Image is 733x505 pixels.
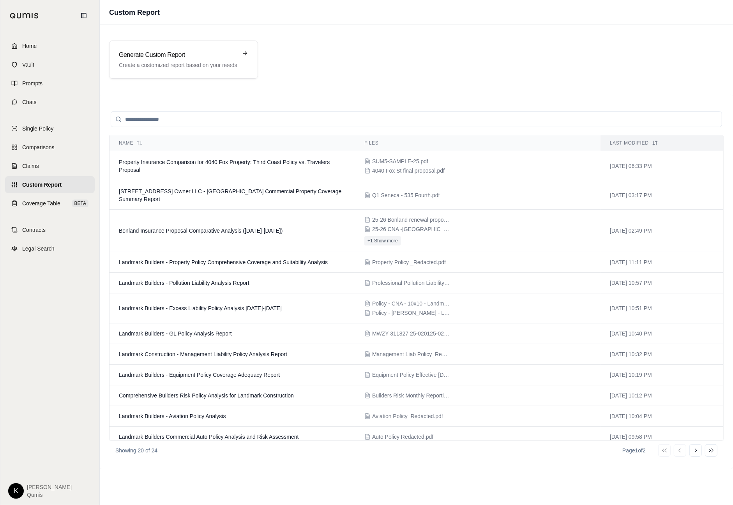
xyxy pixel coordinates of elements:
[78,9,90,22] button: Collapse sidebar
[372,392,450,399] span: Builders Risk Monthly Reporting Policy Effective 02-01-2025_Redacted.pdf
[22,61,34,69] span: Vault
[5,75,95,92] a: Prompts
[601,293,723,323] td: [DATE] 10:51 PM
[372,167,445,175] span: 4040 Fox St final proposal.pdf
[601,344,723,365] td: [DATE] 10:32 PM
[372,258,446,266] span: Property Policy _Redacted.pdf
[372,279,450,287] span: Professional Pollution Liability 24-26_Redacted.pdf
[27,483,72,491] span: [PERSON_NAME]
[601,210,723,252] td: [DATE] 02:49 PM
[22,125,53,132] span: Single Policy
[119,392,294,399] span: Comprehensive Builders Risk Policy Analysis for Landmark Construction
[115,447,157,454] p: Showing 20 of 24
[601,385,723,406] td: [DATE] 10:12 PM
[22,226,46,234] span: Contracts
[119,61,237,69] p: Create a customized report based on your needs
[119,228,283,234] span: Bonland Insurance Proposal Comparative Analysis (2024-2026)
[5,221,95,238] a: Contracts
[372,309,450,317] span: Policy - Starr - Lead 10M - Landmark Holding Company Inc. - 25-26_Redacted.pdf
[72,200,88,207] span: BETA
[372,300,450,307] span: Policy - CNA - 10x10 - Landmark Builders - 25-26_Redacted.pdf
[5,195,95,212] a: Coverage TableBETA
[372,191,440,199] span: Q1 Seneca - 535 Fourth.pdf
[5,240,95,257] a: Legal Search
[5,157,95,175] a: Claims
[372,350,450,358] span: Management Liab Policy_Redacted.pdf
[22,79,42,87] span: Prompts
[372,412,443,420] span: Aviation Policy_Redacted.pdf
[119,413,226,419] span: Landmark Builders - Aviation Policy Analysis
[119,372,280,378] span: Landmark Builders - Equipment Policy Coverage Adequacy Report
[119,50,237,60] h3: Generate Custom Report
[10,13,39,19] img: Qumis Logo
[601,273,723,293] td: [DATE] 10:57 PM
[5,176,95,193] a: Custom Report
[601,181,723,210] td: [DATE] 03:17 PM
[601,151,723,181] td: [DATE] 06:33 PM
[119,188,341,202] span: 535 Fourth Avenue Owner LLC - Seneca Commercial Property Coverage Summary Report
[119,351,287,357] span: Landmark Construction - Management Liability Policy Analysis Report
[601,323,723,344] td: [DATE] 10:40 PM
[601,252,723,273] td: [DATE] 11:11 PM
[8,483,24,499] div: K
[372,216,450,224] span: 25-26 Bonland renewal proposal without WC.pdf
[5,120,95,137] a: Single Policy
[364,236,401,245] button: +1 Show more
[610,140,714,146] div: Last modified
[119,259,328,265] span: Landmark Builders - Property Policy Comprehensive Coverage and Suitability Analysis
[119,434,298,440] span: Landmark Builders Commercial Auto Policy Analysis and Risk Assessment
[119,330,232,337] span: Landmark Builders - GL Policy Analysis Report
[109,7,160,18] h1: Custom Report
[372,157,428,165] span: SUM5-SAMPLE-25.pdf
[372,225,450,233] span: 25-26 CNA -Bonland renewal with WC 2025.pdf
[22,245,55,252] span: Legal Search
[22,200,60,207] span: Coverage Table
[22,42,37,50] span: Home
[27,491,72,499] span: Qumis
[22,162,39,170] span: Claims
[372,330,450,337] span: MWZY 311827 25-020125-020126 (GL) Redacted.pdf
[119,159,330,173] span: Property Insurance Comparison for 4040 Fox Property: Third Coast Policy vs. Travelers Proposal
[119,305,282,311] span: Landmark Builders - Excess Liability Policy Analysis 2025-2026
[22,181,62,189] span: Custom Report
[601,427,723,447] td: [DATE] 09:58 PM
[5,56,95,73] a: Vault
[372,371,450,379] span: Equipment Policy Effective 02-01-2025_Redacted.pdf
[22,143,54,151] span: Comparisons
[372,433,433,441] span: Auto Policy Redacted.pdf
[622,447,646,454] div: Page 1 of 2
[601,365,723,385] td: [DATE] 10:19 PM
[119,280,249,286] span: Landmark Builders - Pollution Liability Analysis Report
[355,135,601,151] th: Files
[5,37,95,55] a: Home
[22,98,37,106] span: Chats
[5,139,95,156] a: Comparisons
[5,94,95,111] a: Chats
[119,140,346,146] div: Name
[601,406,723,427] td: [DATE] 10:04 PM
